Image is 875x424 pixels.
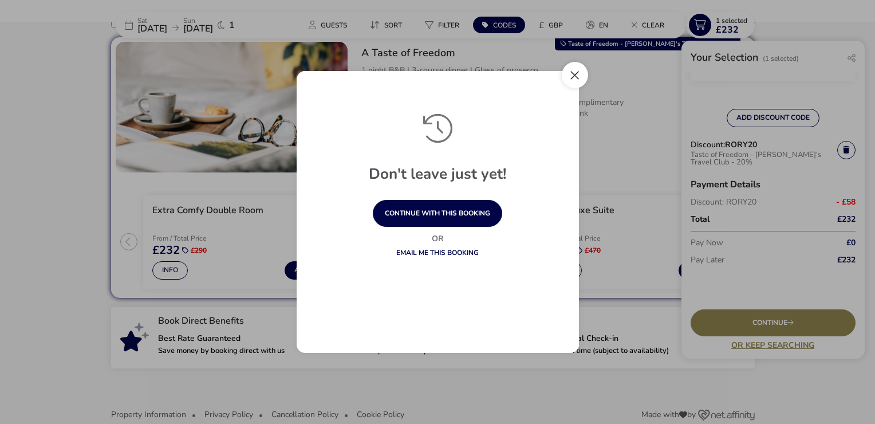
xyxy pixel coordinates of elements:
div: exitPrevention [297,71,579,353]
h1: Don't leave just yet! [313,167,562,200]
button: Close [562,62,588,88]
p: Or [346,233,529,245]
a: Email me this booking [396,248,479,257]
button: continue with this booking [373,200,502,227]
